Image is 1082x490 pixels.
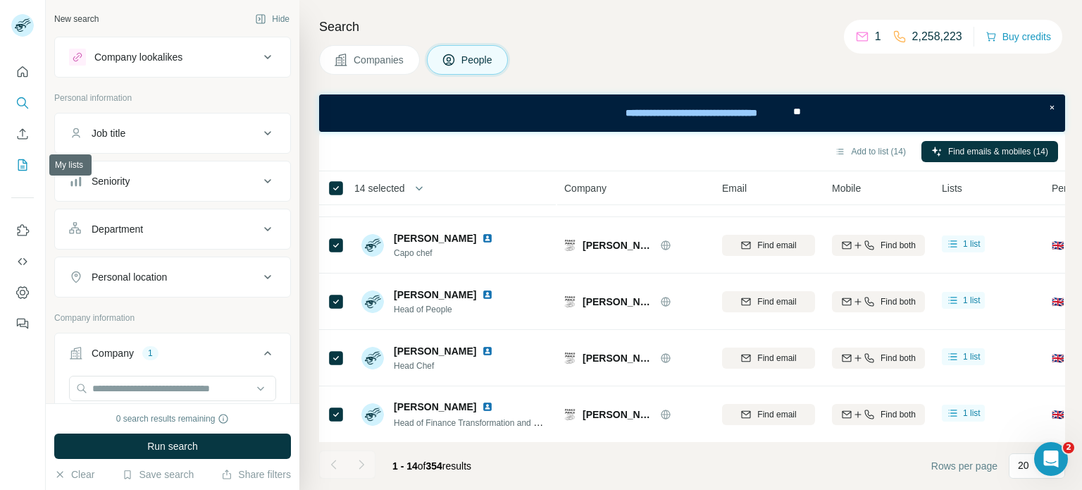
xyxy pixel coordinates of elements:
span: of [418,460,426,472]
button: Find both [832,235,925,256]
button: Find email [722,404,815,425]
img: Avatar [361,403,384,426]
button: Use Surfe API [11,249,34,274]
span: Find emails & mobiles (14) [948,145,1048,158]
img: Avatar [361,290,384,313]
span: Head of Finance Transformation and Development [394,417,583,428]
img: Logo of Franco Manca [564,240,576,251]
span: 🇬🇧 [1052,295,1064,309]
span: Find email [757,239,796,252]
span: [PERSON_NAME] [394,231,476,245]
span: 1 list [963,350,981,363]
div: New search [54,13,99,25]
img: Logo of Franco Manca [564,409,576,420]
span: Find both [881,295,916,308]
span: Lists [942,181,962,195]
button: Company lookalikes [55,40,290,74]
p: 1 [875,28,881,45]
button: Find email [722,291,815,312]
span: Find both [881,352,916,365]
span: 🇬🇧 [1052,238,1064,252]
button: Find email [722,348,815,369]
button: Company1 [55,336,290,376]
span: Mobile [832,181,861,195]
img: LinkedIn logo [482,401,493,412]
p: 2,258,223 [912,28,962,45]
img: Logo of Franco Manca [564,353,576,364]
span: Capo chef [394,247,499,259]
span: results [392,460,471,472]
span: [PERSON_NAME] [583,351,653,365]
button: Find email [722,235,815,256]
span: Find email [757,352,796,365]
span: 2 [1063,442,1074,453]
div: Company lookalikes [94,50,182,64]
button: Personal location [55,260,290,294]
iframe: Banner [319,94,1065,132]
button: Quick start [11,59,34,85]
span: Head of People [394,303,499,316]
span: Companies [354,53,405,67]
div: Job title [92,126,125,140]
span: Email [722,181,747,195]
button: Job title [55,116,290,150]
span: [PERSON_NAME] [394,344,476,358]
button: Share filters [221,467,291,482]
span: People [461,53,494,67]
span: Find email [757,295,796,308]
button: Enrich CSV [11,121,34,147]
button: Find both [832,404,925,425]
button: Feedback [11,311,34,336]
img: LinkedIn logo [482,289,493,300]
span: 🇬🇧 [1052,351,1064,365]
img: LinkedIn logo [482,233,493,244]
span: 1 list [963,407,981,419]
div: Seniority [92,174,130,188]
div: Personal location [92,270,167,284]
p: 20 [1018,458,1029,472]
span: Find both [881,408,916,421]
div: 0 search results remaining [116,412,230,425]
span: [PERSON_NAME] [583,295,653,309]
p: Company information [54,312,291,324]
span: Head Chef [394,360,499,372]
button: Department [55,212,290,246]
span: 1 list [963,294,981,307]
span: Run search [147,439,198,453]
button: Search [11,90,34,116]
button: Find both [832,291,925,312]
span: 1 - 14 [392,460,418,472]
h4: Search [319,17,1065,37]
button: Dashboard [11,280,34,305]
img: LinkedIn logo [482,345,493,357]
button: Seniority [55,164,290,198]
button: Run search [54,434,291,459]
img: Avatar [361,347,384,369]
img: Avatar [361,234,384,257]
button: Find both [832,348,925,369]
img: Logo of Franco Manca [564,296,576,307]
span: Find both [881,239,916,252]
div: Company [92,346,134,360]
iframe: Intercom live chat [1034,442,1068,476]
button: Add to list (14) [825,141,916,162]
span: [PERSON_NAME] [583,408,653,422]
button: Hide [245,8,299,30]
button: Buy credits [985,27,1051,47]
button: My lists [11,152,34,178]
p: Personal information [54,92,291,104]
span: [PERSON_NAME] [394,400,476,414]
div: Department [92,222,143,236]
span: [PERSON_NAME] [394,288,476,302]
span: Rows per page [931,459,997,473]
span: Company [564,181,607,195]
button: Save search [122,467,194,482]
div: 1 [142,347,158,360]
button: Find emails & mobiles (14) [921,141,1058,162]
span: 14 selected [354,181,405,195]
span: 🇬🇧 [1052,408,1064,422]
span: 1 list [963,238,981,250]
span: 354 [426,460,442,472]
